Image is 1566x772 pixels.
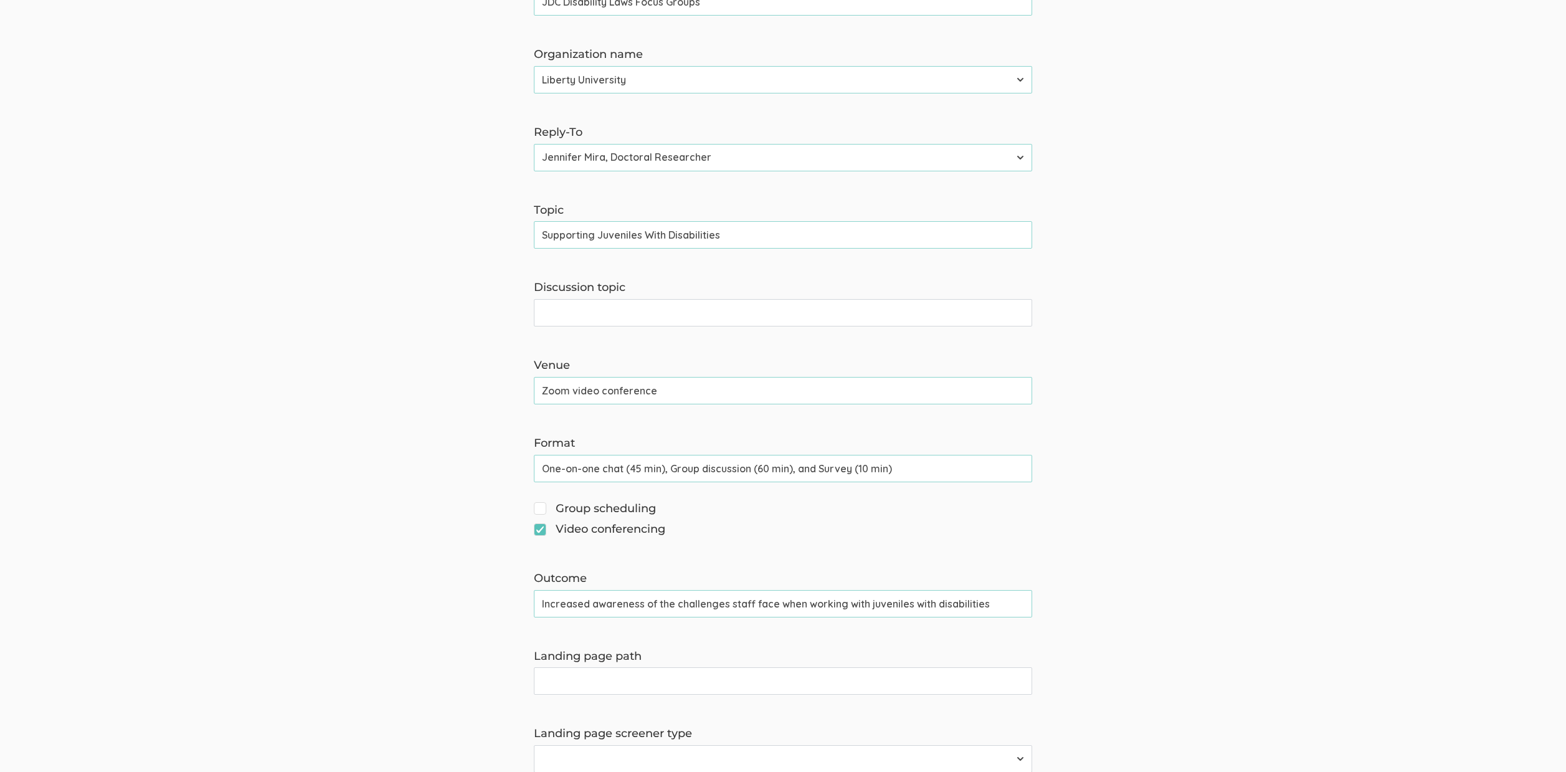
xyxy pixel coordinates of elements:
[1504,712,1566,772] iframe: Chat Widget
[534,501,656,517] span: Group scheduling
[534,436,1032,452] label: Format
[534,649,1032,665] label: Landing page path
[534,571,1032,587] label: Outcome
[534,358,1032,374] label: Venue
[534,280,1032,296] label: Discussion topic
[534,125,1032,141] label: Reply-To
[534,47,1032,63] label: Organization name
[534,203,1032,219] label: Topic
[534,726,1032,742] label: Landing page screener type
[534,522,665,538] span: Video conferencing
